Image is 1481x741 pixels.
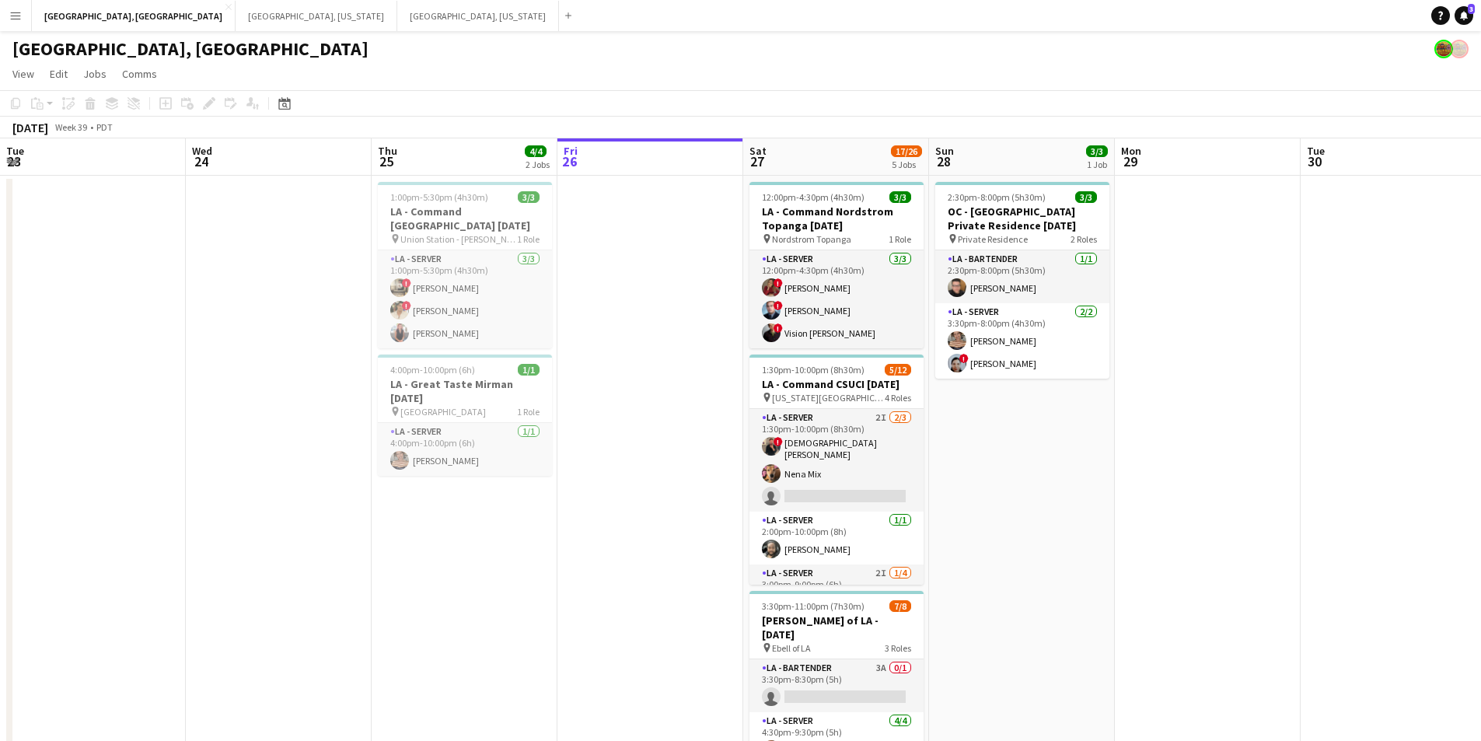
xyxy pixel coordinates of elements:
span: 24 [190,152,212,170]
span: 3/3 [889,191,911,203]
span: Jobs [83,67,107,81]
span: 25 [375,152,397,170]
div: 2 Jobs [526,159,550,170]
span: 1 Role [517,233,540,245]
a: Comms [116,64,163,84]
h3: LA - Great Taste Mirman [DATE] [378,377,552,405]
span: 29 [1119,152,1141,170]
div: [DATE] [12,120,48,135]
span: ! [959,354,969,363]
span: Fri [564,144,578,158]
button: [GEOGRAPHIC_DATA], [US_STATE] [397,1,559,31]
app-card-role: LA - Server1/14:00pm-10:00pm (6h)[PERSON_NAME] [378,423,552,476]
span: Comms [122,67,157,81]
app-card-role: LA - Server2/23:30pm-8:00pm (4h30m)[PERSON_NAME]![PERSON_NAME] [935,303,1109,379]
span: 2:30pm-8:00pm (5h30m) [948,191,1046,203]
span: ! [402,301,411,310]
span: ! [774,323,783,333]
span: [US_STATE][GEOGRAPHIC_DATA] [772,392,885,404]
span: Wed [192,144,212,158]
span: 23 [4,152,24,170]
app-job-card: 4:00pm-10:00pm (6h)1/1LA - Great Taste Mirman [DATE] [GEOGRAPHIC_DATA]1 RoleLA - Server1/14:00pm-... [378,355,552,476]
span: 4 Roles [885,392,911,404]
span: 2 Roles [1071,233,1097,245]
a: 3 [1455,6,1473,25]
app-job-card: 12:00pm-4:30pm (4h30m)3/3LA - Command Nordstrom Topanga [DATE] Nordstrom Topanga1 RoleLA - Server... [749,182,924,348]
span: ! [774,301,783,310]
span: 27 [747,152,767,170]
span: 17/26 [891,145,922,157]
span: 30 [1305,152,1325,170]
a: View [6,64,40,84]
span: Union Station - [PERSON_NAME] [400,233,517,245]
span: 12:00pm-4:30pm (4h30m) [762,191,864,203]
span: 1:00pm-5:30pm (4h30m) [390,191,488,203]
span: 3/3 [1086,145,1108,157]
app-user-avatar: Rollin Hero [1434,40,1453,58]
span: 1:30pm-10:00pm (8h30m) [762,364,864,376]
span: Thu [378,144,397,158]
span: Edit [50,67,68,81]
app-card-role: LA - Server2I1/43:00pm-9:00pm (6h) [749,564,924,690]
span: Sat [749,144,767,158]
span: 1 Role [889,233,911,245]
span: 4:00pm-10:00pm (6h) [390,364,475,376]
span: 3 Roles [885,642,911,654]
app-job-card: 1:00pm-5:30pm (4h30m)3/3LA - Command [GEOGRAPHIC_DATA] [DATE] Union Station - [PERSON_NAME]1 Role... [378,182,552,348]
span: Week 39 [51,121,90,133]
app-card-role: LA - Server3/31:00pm-5:30pm (4h30m)![PERSON_NAME]![PERSON_NAME][PERSON_NAME] [378,250,552,348]
span: Nordstrom Topanga [772,233,851,245]
span: 3:30pm-11:00pm (7h30m) [762,600,864,612]
h1: [GEOGRAPHIC_DATA], [GEOGRAPHIC_DATA] [12,37,369,61]
span: ! [402,278,411,288]
span: Ebell of LA [772,642,811,654]
span: Sun [935,144,954,158]
app-card-role: LA - Server1/12:00pm-10:00pm (8h)[PERSON_NAME] [749,512,924,564]
div: PDT [96,121,113,133]
span: 28 [933,152,954,170]
app-user-avatar: Rollin Hero [1450,40,1469,58]
app-card-role: LA - Bartender3A0/13:30pm-8:30pm (5h) [749,659,924,712]
span: [GEOGRAPHIC_DATA] [400,406,486,418]
span: 4/4 [525,145,547,157]
app-card-role: LA - Server3/312:00pm-4:30pm (4h30m)![PERSON_NAME]![PERSON_NAME]!Vision [PERSON_NAME] [749,250,924,348]
span: ! [774,437,783,446]
a: Jobs [77,64,113,84]
span: 5/12 [885,364,911,376]
div: 5 Jobs [892,159,921,170]
span: Tue [6,144,24,158]
h3: [PERSON_NAME] of LA - [DATE] [749,613,924,641]
button: [GEOGRAPHIC_DATA], [US_STATE] [236,1,397,31]
app-card-role: LA - Bartender1/12:30pm-8:00pm (5h30m)[PERSON_NAME] [935,250,1109,303]
h3: OC - [GEOGRAPHIC_DATA] Private Residence [DATE] [935,204,1109,232]
span: 3/3 [518,191,540,203]
span: 7/8 [889,600,911,612]
h3: LA - Command Nordstrom Topanga [DATE] [749,204,924,232]
span: 1 Role [517,406,540,418]
span: View [12,67,34,81]
span: 3 [1468,4,1475,14]
h3: LA - Command [GEOGRAPHIC_DATA] [DATE] [378,204,552,232]
span: ! [774,278,783,288]
h3: LA - Command CSUCI [DATE] [749,377,924,391]
button: [GEOGRAPHIC_DATA], [GEOGRAPHIC_DATA] [32,1,236,31]
span: Mon [1121,144,1141,158]
app-card-role: LA - Server2I2/31:30pm-10:00pm (8h30m)![DEMOGRAPHIC_DATA][PERSON_NAME]Nena Mix [749,409,924,512]
span: 3/3 [1075,191,1097,203]
a: Edit [44,64,74,84]
div: 1 Job [1087,159,1107,170]
span: Private Residence [958,233,1028,245]
app-job-card: 2:30pm-8:00pm (5h30m)3/3OC - [GEOGRAPHIC_DATA] Private Residence [DATE] Private Residence2 RolesL... [935,182,1109,379]
span: 26 [561,152,578,170]
span: Tue [1307,144,1325,158]
app-job-card: 1:30pm-10:00pm (8h30m)5/12LA - Command CSUCI [DATE] [US_STATE][GEOGRAPHIC_DATA]4 RolesLA - Server... [749,355,924,585]
span: 1/1 [518,364,540,376]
